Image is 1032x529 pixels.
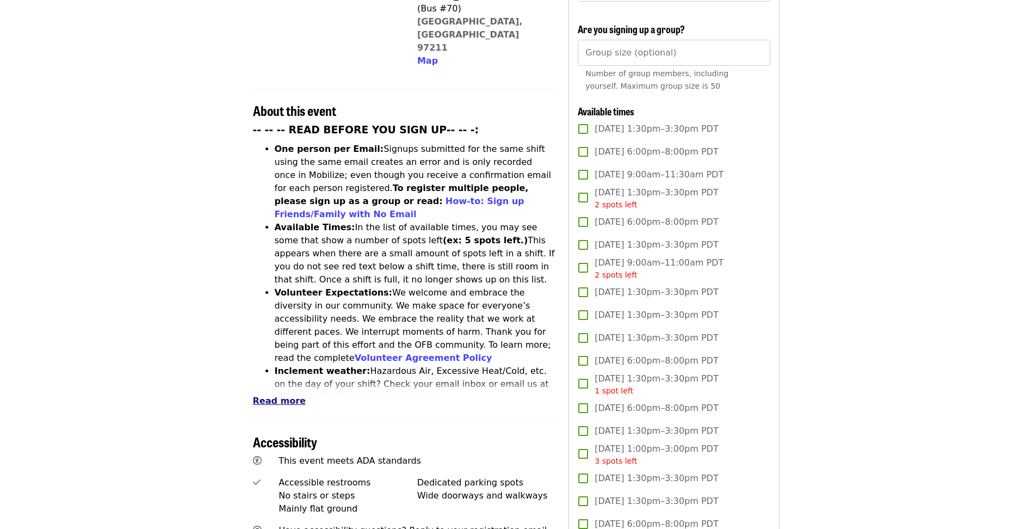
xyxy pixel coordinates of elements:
[253,456,262,466] i: universal-access icon
[279,489,417,502] div: No stairs or steps
[595,472,718,485] span: [DATE] 1:30pm–3:30pm PDT
[595,372,718,397] span: [DATE] 1:30pm–3:30pm PDT
[595,331,718,345] span: [DATE] 1:30pm–3:30pm PDT
[417,2,547,15] div: (Bus #70)
[275,196,524,219] a: How-to: Sign up Friends/Family with No Email
[275,222,355,232] strong: Available Times:
[253,396,306,406] span: Read more
[595,495,718,508] span: [DATE] 1:30pm–3:30pm PDT
[595,354,718,367] span: [DATE] 6:00pm–8:00pm PDT
[595,145,718,158] span: [DATE] 6:00pm–8:00pm PDT
[595,270,637,279] span: 2 spots left
[595,386,633,395] span: 1 spot left
[279,476,417,489] div: Accessible restrooms
[417,489,556,502] div: Wide doorways and walkways
[279,502,417,515] div: Mainly flat ground
[595,216,718,229] span: [DATE] 6:00pm–8:00pm PDT
[417,54,438,67] button: Map
[578,22,685,36] span: Are you signing up a group?
[578,40,770,66] input: [object Object]
[595,122,718,136] span: [DATE] 1:30pm–3:30pm PDT
[275,221,556,286] li: In the list of available times, you may see some that show a number of spots left This appears wh...
[595,425,718,438] span: [DATE] 1:30pm–3:30pm PDT
[253,432,317,451] span: Accessibility
[443,235,528,245] strong: (ex: 5 spots left.)
[595,186,718,211] span: [DATE] 1:30pm–3:30pm PDT
[417,16,523,53] a: [GEOGRAPHIC_DATA], [GEOGRAPHIC_DATA] 97211
[595,286,718,299] span: [DATE] 1:30pm–3:30pm PDT
[595,238,718,251] span: [DATE] 1:30pm–3:30pm PDT
[417,56,438,66] span: Map
[595,200,637,209] span: 2 spots left
[595,402,718,415] span: [DATE] 6:00pm–8:00pm PDT
[275,143,556,221] li: Signups submitted for the same shift using the same email creates an error and is only recorded o...
[253,395,306,408] button: Read more
[595,168,724,181] span: [DATE] 9:00am–11:30am PDT
[279,456,421,466] span: This event meets ADA standards
[275,287,393,298] strong: Volunteer Expectations:
[595,309,718,322] span: [DATE] 1:30pm–3:30pm PDT
[253,124,479,136] strong: -- -- -- READ BEFORE YOU SIGN UP-- -- -:
[253,477,261,488] i: check icon
[275,366,370,376] strong: Inclement weather:
[585,69,728,90] span: Number of group members, including yourself. Maximum group size is 50
[578,104,634,118] span: Available times
[275,365,556,430] li: Hazardous Air, Excessive Heat/Cold, etc. on the day of your shift? Check your email inbox or emai...
[417,476,556,489] div: Dedicated parking spots
[595,256,724,281] span: [DATE] 9:00am–11:00am PDT
[275,286,556,365] li: We welcome and embrace the diversity in our community. We make space for everyone’s accessibility...
[275,144,384,154] strong: One person per Email:
[595,442,718,467] span: [DATE] 1:00pm–3:00pm PDT
[355,353,492,363] a: Volunteer Agreement Policy
[253,101,336,120] span: About this event
[595,457,637,465] span: 3 spots left
[275,183,529,206] strong: To register multiple people, please sign up as a group or read:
